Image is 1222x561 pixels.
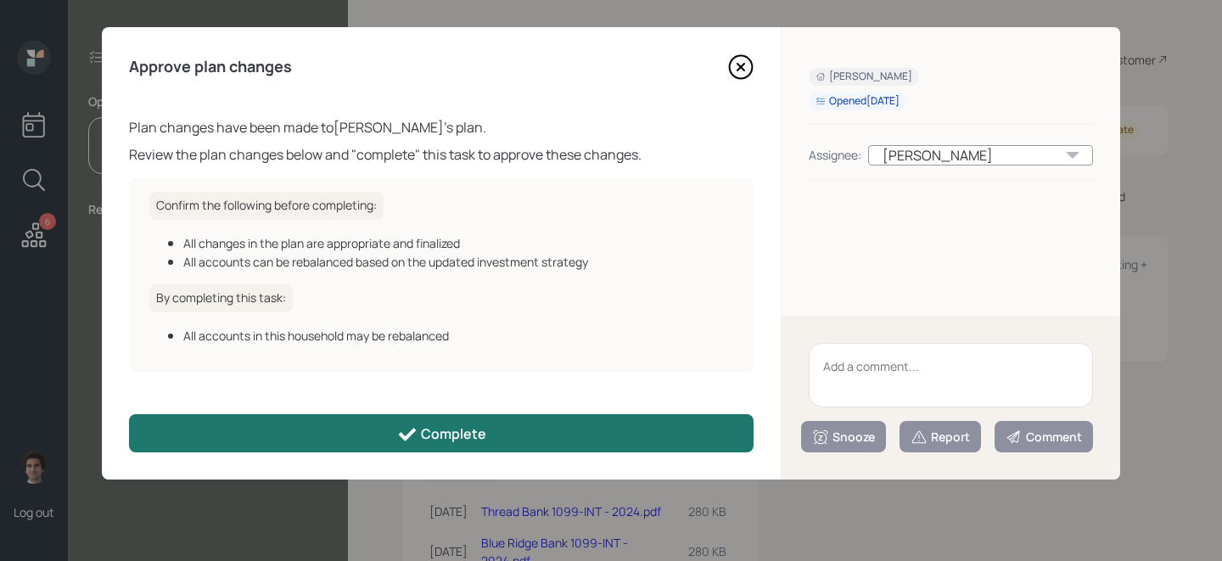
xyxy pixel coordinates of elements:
[129,144,754,165] div: Review the plan changes below and "complete" this task to approve these changes.
[183,327,733,345] div: All accounts in this household may be rebalanced
[183,253,733,271] div: All accounts can be rebalanced based on the updated investment strategy
[812,429,875,446] div: Snooze
[995,421,1093,452] button: Comment
[149,284,293,312] h6: By completing this task:
[183,234,733,252] div: All changes in the plan are appropriate and finalized
[809,146,861,164] div: Assignee:
[816,70,912,84] div: [PERSON_NAME]
[816,94,900,109] div: Opened [DATE]
[900,421,981,452] button: Report
[911,429,970,446] div: Report
[129,414,754,452] button: Complete
[1006,429,1082,446] div: Comment
[129,117,754,137] div: Plan changes have been made to [PERSON_NAME] 's plan.
[801,421,886,452] button: Snooze
[149,192,384,220] h6: Confirm the following before completing:
[129,58,292,76] h4: Approve plan changes
[868,145,1093,165] div: [PERSON_NAME]
[397,424,486,445] div: Complete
